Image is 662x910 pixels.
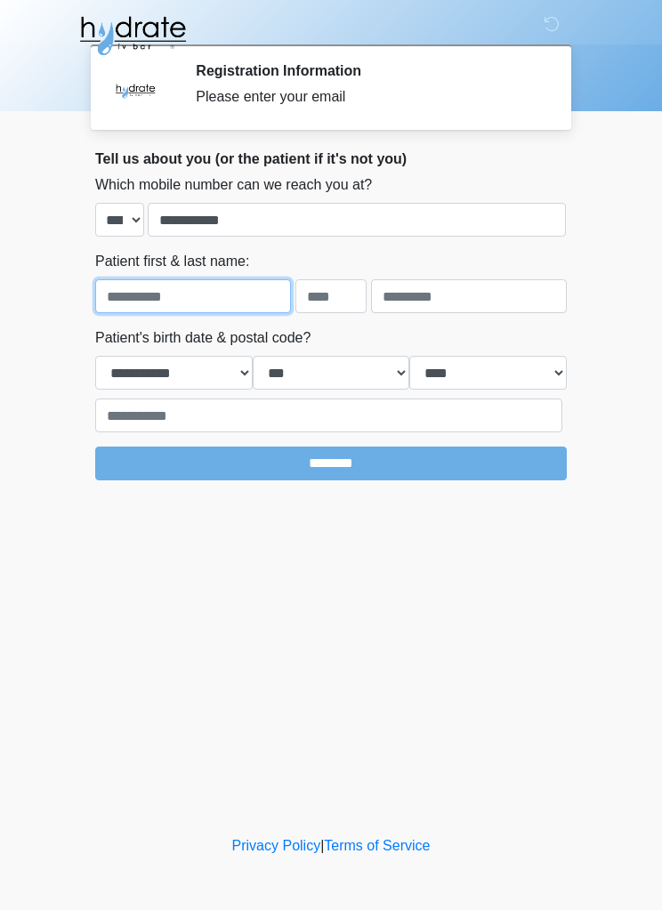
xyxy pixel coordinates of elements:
a: Privacy Policy [232,838,321,853]
a: | [320,838,324,853]
a: Terms of Service [324,838,430,853]
label: Which mobile number can we reach you at? [95,174,372,196]
div: Please enter your email [196,86,540,108]
img: Agent Avatar [109,62,162,116]
h2: Tell us about you (or the patient if it's not you) [95,150,567,167]
label: Patient's birth date & postal code? [95,327,311,349]
img: Hydrate IV Bar - Glendale Logo [77,13,188,58]
label: Patient first & last name: [95,251,249,272]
